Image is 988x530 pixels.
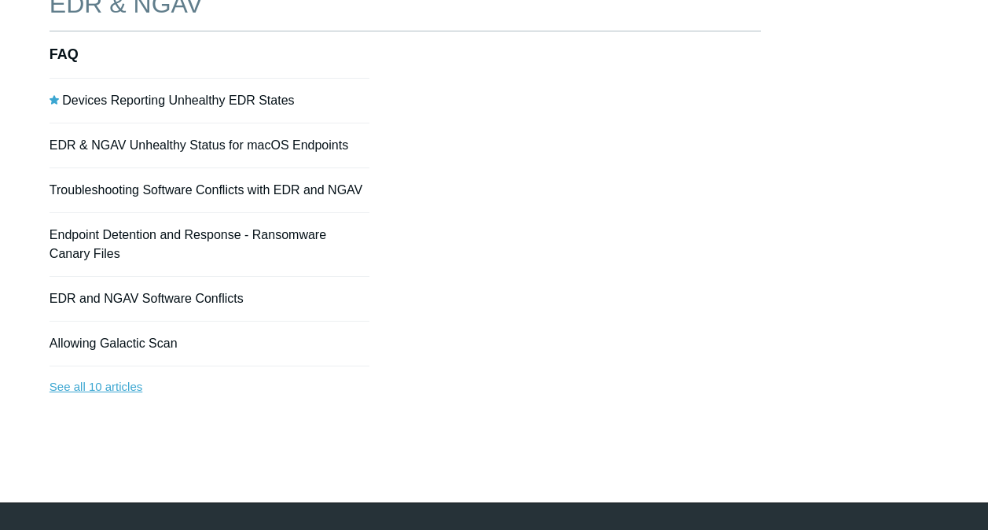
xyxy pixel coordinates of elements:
[50,138,348,152] a: EDR & NGAV Unhealthy Status for macOS Endpoints
[50,183,362,197] a: Troubleshooting Software Conflicts with EDR and NGAV
[50,46,79,62] a: FAQ
[50,95,59,105] svg: Promoted article
[50,292,244,305] a: EDR and NGAV Software Conflicts
[62,94,294,107] a: Devices Reporting Unhealthy EDR States
[50,337,178,350] a: Allowing Galactic Scan
[50,366,369,408] a: See all 10 articles
[50,228,326,260] a: Endpoint Detention and Response - Ransomware Canary Files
